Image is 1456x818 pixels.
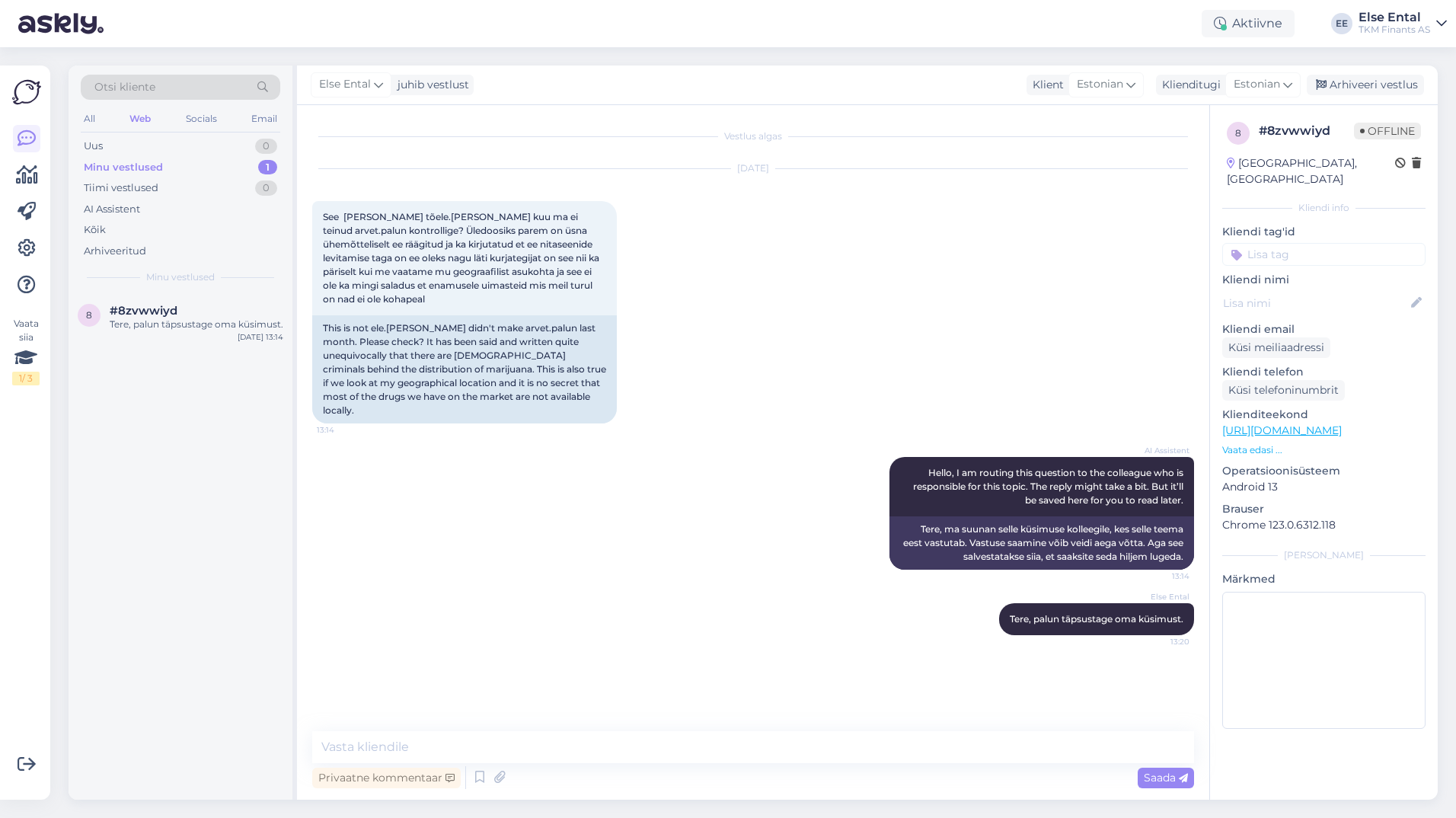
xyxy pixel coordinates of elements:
[84,222,106,238] div: Kõik
[889,516,1194,570] div: Tere, ma suunan selle küsimuse kolleegile, kes selle teema eest vastutab. Vastuse saamine võib ve...
[1354,123,1421,139] span: Offline
[1359,11,1447,36] a: Else EntalTKM Finants AS
[1222,243,1426,266] input: Lisa tag
[1156,77,1221,93] div: Klienditugi
[323,211,602,305] span: See [PERSON_NAME] tõele.[PERSON_NAME] kuu ma ei teinud arvet.palun kontrollige? Üledoosiks parem ...
[1259,122,1354,140] div: # 8zvwwiyd
[1227,155,1395,187] div: [GEOGRAPHIC_DATA], [GEOGRAPHIC_DATA]
[1132,636,1189,647] span: 13:20
[1222,201,1426,215] div: Kliendi info
[1077,76,1123,93] span: Estonian
[1222,423,1342,437] a: [URL][DOMAIN_NAME]
[12,317,40,385] div: Vaata siia
[1144,771,1188,784] span: Saada
[1222,364,1426,380] p: Kliendi telefon
[1222,463,1426,479] p: Operatsioonisüsteem
[12,372,40,385] div: 1 / 3
[312,768,461,788] div: Privaatne kommentaar
[1132,591,1189,602] span: Else Ental
[312,161,1194,175] div: [DATE]
[312,315,617,423] div: This is not ele.[PERSON_NAME] didn't make arvet.palun last month. Please check? It has been said ...
[1222,224,1426,240] p: Kliendi tag'id
[1331,13,1352,34] div: EE
[1132,445,1189,456] span: AI Assistent
[1222,517,1426,533] p: Chrome 123.0.6312.118
[110,318,283,331] div: Tere, palun täpsustage oma küsimust.
[12,78,41,107] img: Askly Logo
[317,424,374,436] span: 13:14
[312,129,1194,143] div: Vestlus algas
[81,109,98,129] div: All
[391,77,469,93] div: juhib vestlust
[1359,11,1430,24] div: Else Ental
[84,202,140,217] div: AI Assistent
[1234,76,1280,93] span: Estonian
[255,139,277,154] div: 0
[248,109,280,129] div: Email
[84,139,103,154] div: Uus
[1222,337,1330,358] div: Küsi meiliaadressi
[1222,548,1426,562] div: [PERSON_NAME]
[1222,321,1426,337] p: Kliendi email
[1222,443,1426,457] p: Vaata edasi ...
[1222,501,1426,517] p: Brauser
[1010,613,1183,625] span: Tere, palun täpsustage oma küsimust.
[126,109,154,129] div: Web
[110,304,177,318] span: #8zvwwiyd
[258,160,277,175] div: 1
[319,76,371,93] span: Else Ental
[86,309,92,321] span: 8
[1222,380,1345,401] div: Küsi telefoninumbrit
[1027,77,1064,93] div: Klient
[84,160,163,175] div: Minu vestlused
[255,181,277,196] div: 0
[1222,479,1426,495] p: Android 13
[183,109,220,129] div: Socials
[1222,407,1426,423] p: Klienditeekond
[94,79,155,95] span: Otsi kliente
[84,181,158,196] div: Tiimi vestlused
[1359,24,1430,36] div: TKM Finants AS
[146,270,215,284] span: Minu vestlused
[1202,10,1295,37] div: Aktiivne
[238,331,283,343] div: [DATE] 13:14
[913,467,1186,506] span: Hello, I am routing this question to the colleague who is responsible for this topic. The reply m...
[1223,295,1408,312] input: Lisa nimi
[1222,272,1426,288] p: Kliendi nimi
[1132,570,1189,582] span: 13:14
[84,244,146,259] div: Arhiveeritud
[1307,75,1424,95] div: Arhiveeri vestlus
[1235,127,1241,139] span: 8
[1222,571,1426,587] p: Märkmed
